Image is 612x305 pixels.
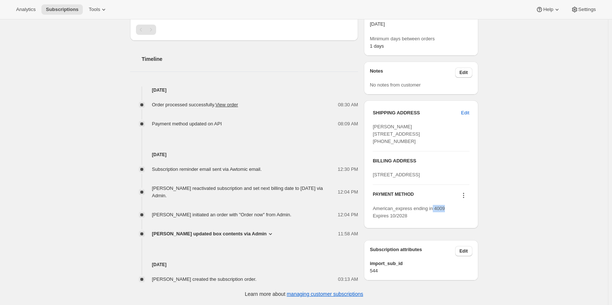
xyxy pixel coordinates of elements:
[287,291,363,297] a: managing customer subscriptions
[370,67,455,78] h3: Notes
[89,7,100,12] span: Tools
[370,43,384,49] span: 1 days
[152,230,267,238] span: [PERSON_NAME] updated box contents via Admin
[152,212,292,217] span: [PERSON_NAME] initiated an order with "Order now" from Admin.
[142,55,358,63] h2: Timeline
[338,166,358,173] span: 12:30 PM
[373,109,461,117] h3: SHIPPING ADDRESS
[152,121,222,126] span: Payment method updated on API
[370,267,472,275] span: 544
[567,4,600,15] button: Settings
[455,246,472,256] button: Edit
[245,290,363,298] p: Learn more about
[338,230,358,238] span: 11:58 AM
[130,151,358,158] h4: [DATE]
[370,246,455,256] h3: Subscription attributes
[457,107,473,119] button: Edit
[84,4,112,15] button: Tools
[152,185,323,198] span: [PERSON_NAME] reactivated subscription and set next billing date to [DATE] via Admin.
[41,4,83,15] button: Subscriptions
[215,102,238,107] a: View order
[338,120,358,128] span: 08:09 AM
[152,166,262,172] span: Subscription reminder email sent via Awtomic email.
[578,7,596,12] span: Settings
[152,102,238,107] span: Order processed successfully.
[373,191,414,201] h3: PAYMENT METHOD
[130,87,358,94] h4: [DATE]
[338,276,358,283] span: 03:13 AM
[16,7,36,12] span: Analytics
[152,230,274,238] button: [PERSON_NAME] updated box contents via Admin
[460,248,468,254] span: Edit
[531,4,565,15] button: Help
[373,206,445,218] span: American_express ending in 4009 Expires 10/2028
[543,7,553,12] span: Help
[136,25,353,35] nav: Pagination
[370,82,421,88] span: No notes from customer
[370,260,472,267] span: import_sub_id
[12,4,40,15] button: Analytics
[460,70,468,76] span: Edit
[373,157,469,165] h3: BILLING ADDRESS
[373,124,420,144] span: [PERSON_NAME] [STREET_ADDRESS] [PHONE_NUMBER]
[338,101,358,109] span: 08:30 AM
[338,211,358,218] span: 12:04 PM
[130,261,358,268] h4: [DATE]
[152,276,257,282] span: [PERSON_NAME] created the subscription order.
[455,67,472,78] button: Edit
[338,188,358,196] span: 12:04 PM
[373,172,420,177] span: [STREET_ADDRESS]
[46,7,78,12] span: Subscriptions
[370,21,385,27] span: [DATE]
[370,35,472,43] span: Minimum days between orders
[461,109,469,117] span: Edit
